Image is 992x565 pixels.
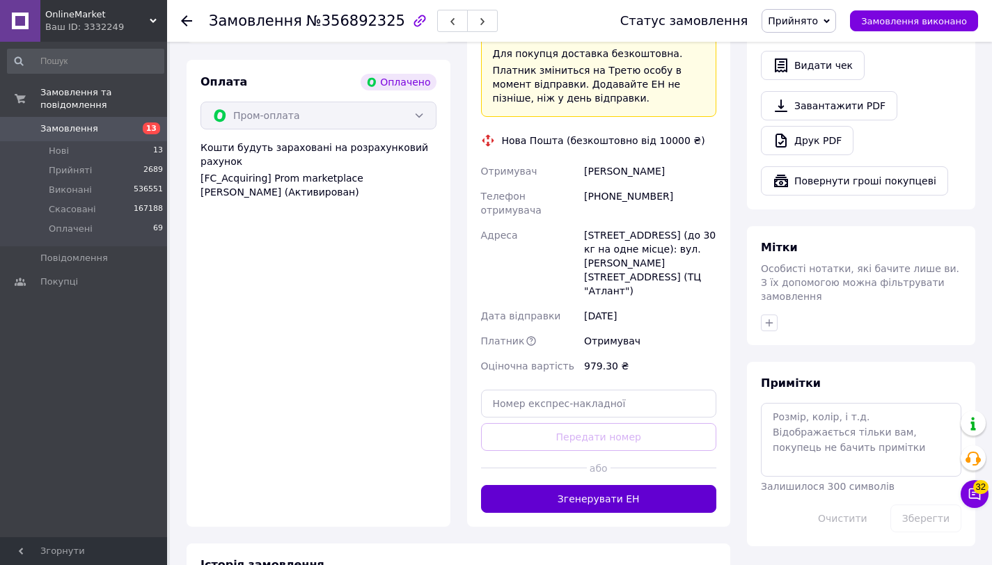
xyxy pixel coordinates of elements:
[581,353,719,379] div: 979.30 ₴
[143,122,160,134] span: 13
[134,203,163,216] span: 167188
[200,171,436,199] div: [FC_Acquiring] Prom marketplace [PERSON_NAME] (Активирован)
[181,14,192,28] div: Повернутися назад
[200,75,247,88] span: Оплата
[40,122,98,135] span: Замовлення
[761,241,798,254] span: Мітки
[587,461,611,475] span: або
[481,335,525,347] span: Платник
[45,21,167,33] div: Ваш ID: 3332249
[761,166,948,196] button: Повернути гроші покупцеві
[481,485,717,513] button: Згенерувати ЕН
[961,480,989,508] button: Чат з покупцем32
[481,191,542,216] span: Телефон отримувача
[40,86,167,111] span: Замовлення та повідомлення
[481,230,518,241] span: Адреса
[306,13,405,29] span: №356892325
[481,390,717,417] input: Номер експрес-накладної
[761,376,821,390] span: Примітки
[581,303,719,328] div: [DATE]
[761,91,897,120] a: Завантажити PDF
[45,8,150,21] span: OnlineMarket
[40,276,78,288] span: Покупці
[143,164,163,177] span: 2689
[620,14,748,28] div: Статус замовлення
[761,263,959,302] span: Особисті нотатки, які бачите лише ви. З їх допомогою можна фільтрувати замовлення
[49,223,93,235] span: Оплачені
[761,51,865,80] button: Видати чек
[153,145,163,157] span: 13
[153,223,163,235] span: 69
[761,126,853,155] a: Друк PDF
[761,481,895,492] span: Залишилося 300 символів
[493,63,705,105] div: Платник зміниться на Третю особу в момент відправки. Додавайте ЕН не пізніше, ніж у день відправки.
[481,166,537,177] span: Отримувач
[49,184,92,196] span: Виконані
[49,164,92,177] span: Прийняті
[209,13,302,29] span: Замовлення
[200,141,436,199] div: Кошти будуть зараховані на розрахунковий рахунок
[493,47,705,61] div: Для покупця доставка безкоштовна.
[861,16,967,26] span: Замовлення виконано
[361,74,436,90] div: Оплачено
[581,223,719,303] div: [STREET_ADDRESS] (до 30 кг на одне місце): вул. [PERSON_NAME][STREET_ADDRESS] (ТЦ "Атлант")
[581,184,719,223] div: [PHONE_NUMBER]
[134,184,163,196] span: 536551
[7,49,164,74] input: Пошук
[581,159,719,184] div: [PERSON_NAME]
[973,480,989,494] span: 32
[40,252,108,264] span: Повідомлення
[768,15,818,26] span: Прийнято
[581,328,719,353] div: Отримувач
[481,310,561,321] span: Дата відправки
[49,203,96,216] span: Скасовані
[850,10,978,31] button: Замовлення виконано
[49,145,69,157] span: Нові
[498,134,709,148] div: Нова Пошта (безкоштовно від 10000 ₴)
[481,360,574,372] span: Оціночна вартість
